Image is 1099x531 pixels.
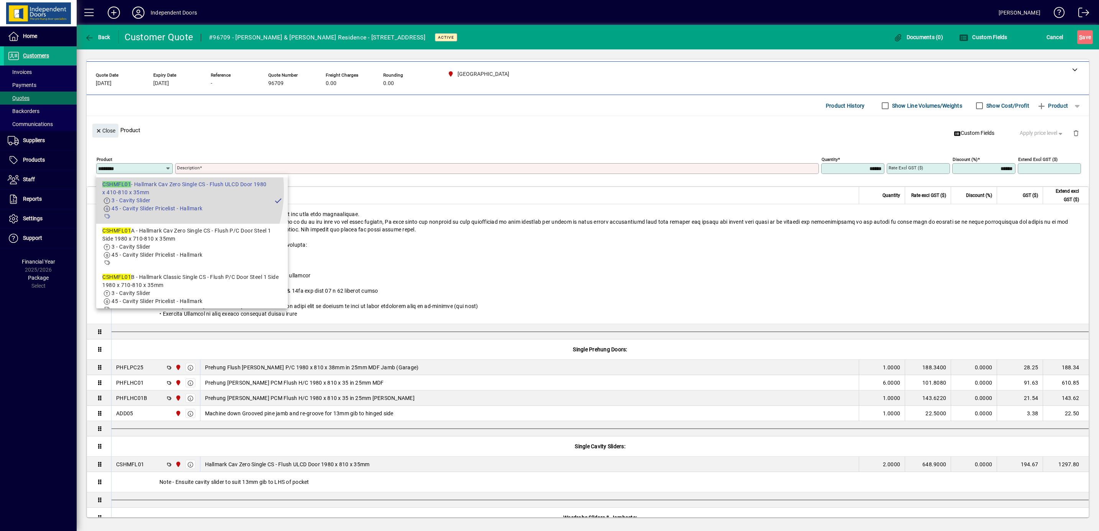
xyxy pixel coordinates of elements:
[883,379,901,387] span: 6.0000
[102,6,126,20] button: Add
[1020,129,1064,137] span: Apply price level
[126,6,151,20] button: Profile
[891,30,945,44] button: Documents (0)
[96,80,112,87] span: [DATE]
[951,360,997,375] td: 0.0000
[326,80,336,87] span: 0.00
[8,121,53,127] span: Communications
[951,390,997,406] td: 0.0000
[997,360,1043,375] td: 28.25
[1043,390,1089,406] td: 143.62
[911,191,946,200] span: Rate excl GST ($)
[826,100,865,112] span: Product History
[910,461,946,468] div: 648.9000
[997,406,1043,421] td: 3.38
[4,170,77,189] a: Staff
[4,209,77,228] a: Settings
[997,457,1043,472] td: 194.67
[951,406,997,421] td: 0.0000
[112,204,1089,324] div: Lorem ips dol sit ametconsect ad elitsed do eiusmodt inc utla etdo magnaaliquae. Adm venia quisno...
[173,460,182,469] span: Christchurch
[883,461,901,468] span: 2.0000
[211,80,212,87] span: -
[23,52,49,59] span: Customers
[205,461,370,468] span: Hallmark Cav Zero Single CS - Flush ULCD Door 1980 x 810 x 35mm
[910,364,946,371] div: 188.3400
[1023,191,1038,200] span: GST ($)
[153,80,169,87] span: [DATE]
[1067,129,1085,136] app-page-header-button: Delete
[883,410,901,417] span: 1.0000
[116,379,144,387] div: PHFLHC01
[1077,30,1093,44] button: Save
[951,126,997,140] button: Custom Fields
[4,131,77,150] a: Suppliers
[966,191,992,200] span: Discount (%)
[83,30,112,44] button: Back
[205,364,419,371] span: Prehung Flush [PERSON_NAME] P/C 1980 x 810 x 38mm in 25mm MDF Jamb (Garage)
[23,137,45,143] span: Suppliers
[112,472,1089,492] div: Note - Ensuite cavity slider to suit 13mm gib to LHS of pocket
[97,157,112,162] mat-label: Product
[112,436,1089,456] div: Single Cavity Sliders:
[997,390,1043,406] td: 21.54
[205,394,415,402] span: Prehung [PERSON_NAME] PCM Flush H/C 1980 x 810 x 35 in 25mm [PERSON_NAME]
[1047,31,1063,43] span: Cancel
[23,33,37,39] span: Home
[90,127,120,134] app-page-header-button: Close
[999,7,1040,19] div: [PERSON_NAME]
[177,165,200,170] mat-label: Description
[4,151,77,170] a: Products
[116,191,125,200] span: Item
[953,157,978,162] mat-label: Discount (%)
[173,409,182,418] span: Christchurch
[891,102,962,110] label: Show Line Volumes/Weights
[438,35,454,40] span: Active
[23,215,43,221] span: Settings
[883,364,901,371] span: 1.0000
[268,80,284,87] span: 96709
[23,196,42,202] span: Reports
[1048,187,1079,204] span: Extend excl GST ($)
[116,461,144,468] div: CSHMFL01
[985,102,1029,110] label: Show Cost/Profit
[957,30,1009,44] button: Custom Fields
[112,508,1089,528] div: Wardrobe Sliders & Jambsets:
[1043,360,1089,375] td: 188.34
[28,275,49,281] span: Package
[951,375,997,390] td: 0.0000
[205,410,394,417] span: Machine down Grooved pine jamb and re-groove for 13mm gib to hinged side
[4,66,77,79] a: Invoices
[4,105,77,118] a: Backorders
[173,379,182,387] span: Christchurch
[1045,30,1065,44] button: Cancel
[151,7,197,19] div: Independent Doors
[1043,375,1089,390] td: 610.85
[116,394,147,402] div: PHFLHC01B
[1043,457,1089,472] td: 1297.80
[116,364,143,371] div: PHFLPC25
[383,80,394,87] span: 0.00
[910,379,946,387] div: 101.8080
[822,157,838,162] mat-label: Quantity
[116,410,133,417] div: ADD05
[1017,126,1067,140] button: Apply price level
[205,191,228,200] span: Description
[1079,31,1091,43] span: ave
[910,410,946,417] div: 22.5000
[173,363,182,372] span: Christchurch
[85,34,110,40] span: Back
[823,99,868,113] button: Product History
[23,176,35,182] span: Staff
[4,229,77,248] a: Support
[92,124,118,138] button: Close
[882,191,900,200] span: Quantity
[23,235,42,241] span: Support
[23,157,45,163] span: Products
[77,30,119,44] app-page-header-button: Back
[1018,157,1058,162] mat-label: Extend excl GST ($)
[1067,124,1085,142] button: Delete
[1073,2,1089,26] a: Logout
[997,375,1043,390] td: 91.63
[8,95,30,101] span: Quotes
